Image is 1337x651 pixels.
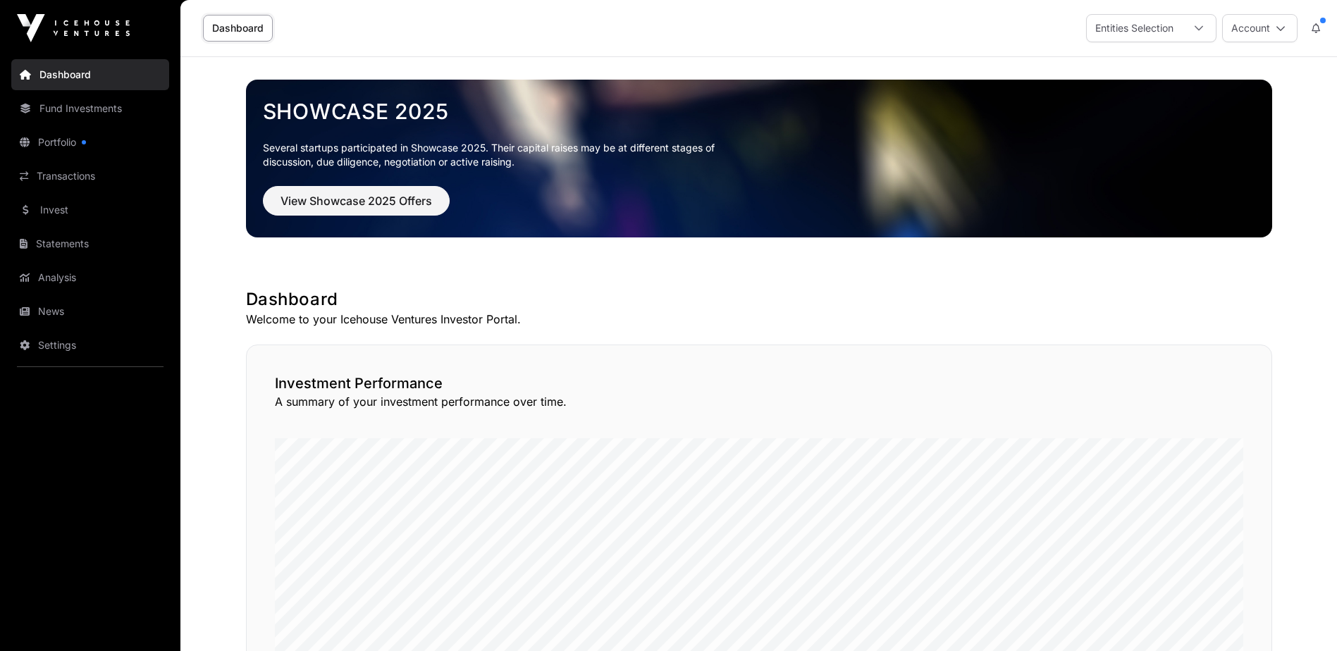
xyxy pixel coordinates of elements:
button: Account [1222,14,1298,42]
a: Fund Investments [11,93,169,124]
a: Portfolio [11,127,169,158]
a: Statements [11,228,169,259]
div: Entities Selection [1087,15,1182,42]
h1: Dashboard [246,288,1272,311]
button: View Showcase 2025 Offers [263,186,450,216]
a: Settings [11,330,169,361]
a: News [11,296,169,327]
a: Analysis [11,262,169,293]
a: Dashboard [11,59,169,90]
span: View Showcase 2025 Offers [281,192,432,209]
iframe: Chat Widget [1267,583,1337,651]
img: Icehouse Ventures Logo [17,14,130,42]
h2: Investment Performance [275,373,1243,393]
a: Dashboard [203,15,273,42]
a: Showcase 2025 [263,99,1255,124]
p: A summary of your investment performance over time. [275,393,1243,410]
a: View Showcase 2025 Offers [263,200,450,214]
p: Several startups participated in Showcase 2025. Their capital raises may be at different stages o... [263,141,737,169]
a: Invest [11,194,169,225]
img: Showcase 2025 [246,80,1272,237]
p: Welcome to your Icehouse Ventures Investor Portal. [246,311,1272,328]
a: Transactions [11,161,169,192]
